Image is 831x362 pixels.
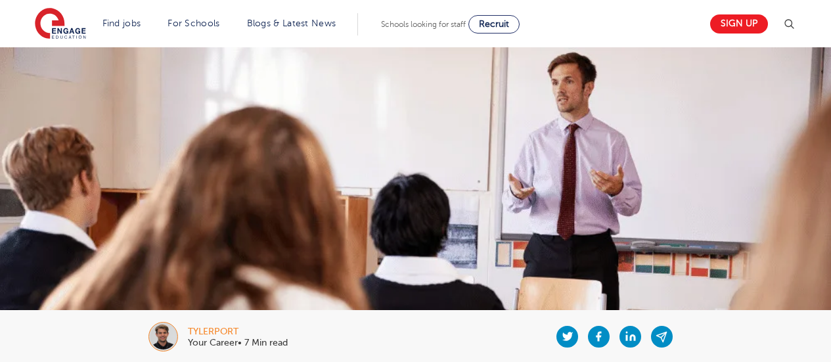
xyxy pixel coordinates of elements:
[710,14,768,34] a: Sign up
[188,327,288,336] div: tylerport
[188,338,288,348] p: Your Career• 7 Min read
[468,15,520,34] a: Recruit
[479,19,509,29] span: Recruit
[168,18,219,28] a: For Schools
[102,18,141,28] a: Find jobs
[35,8,86,41] img: Engage Education
[381,20,466,29] span: Schools looking for staff
[247,18,336,28] a: Blogs & Latest News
